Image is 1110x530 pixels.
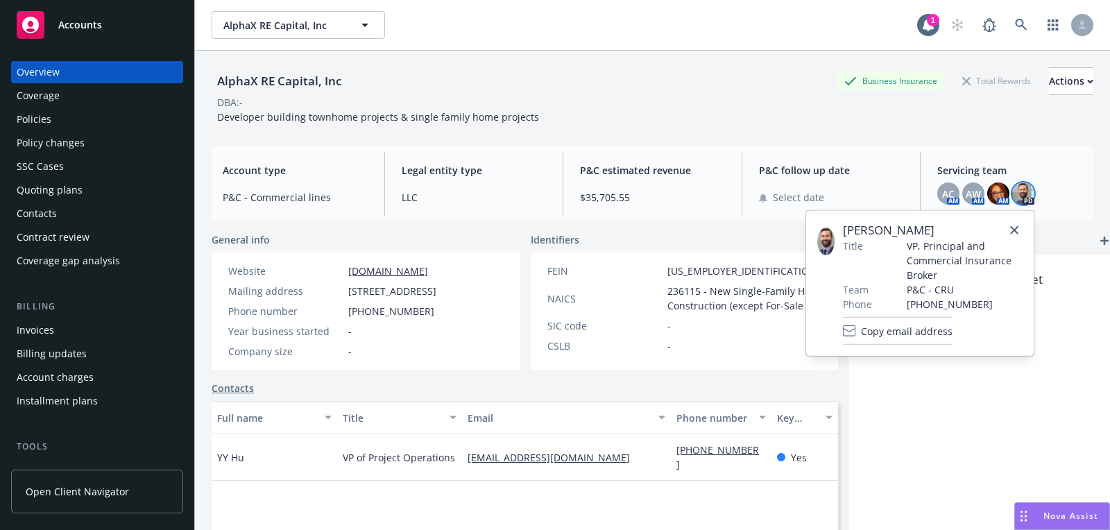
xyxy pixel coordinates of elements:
div: Actions [1049,68,1093,94]
div: Year business started [228,324,343,339]
a: Search [1007,11,1035,39]
div: Policy changes [17,132,85,154]
button: Full name [212,401,337,434]
span: Phone [843,297,872,311]
span: Account type [223,163,368,178]
div: Phone number [228,304,343,318]
div: Total Rewards [955,72,1038,89]
span: Copy email address [861,323,953,338]
div: SSC Cases [17,155,64,178]
img: employee photo [817,228,835,255]
span: Developer building townhome projects & single family home projects [217,110,539,123]
div: Email [468,411,650,425]
img: photo [987,182,1009,205]
a: Policy changes [11,132,183,154]
span: Identifiers [531,232,579,247]
div: Invoices [17,319,54,341]
span: AW [966,187,981,201]
span: - [348,344,352,359]
span: General info [212,232,270,247]
button: Copy email address [843,317,953,345]
div: Full name [217,411,316,425]
a: Report a Bug [975,11,1003,39]
span: Servicing team [937,163,1082,178]
a: SSC Cases [11,155,183,178]
span: Select date [773,190,824,205]
span: P&C - Commercial lines [223,190,368,205]
button: Actions [1049,67,1093,95]
span: LLC [402,190,547,205]
div: Coverage [17,85,60,107]
div: Installment plans [17,390,98,412]
a: close [1006,222,1023,239]
span: P&C estimated revenue [580,163,725,178]
a: Billing updates [11,343,183,365]
span: Open Client Navigator [26,484,129,499]
span: AlphaX RE Capital, Inc [223,18,343,33]
span: $35,705.55 [580,190,725,205]
a: Contacts [212,381,254,395]
div: Key contact [777,411,817,425]
div: FEIN [547,264,662,278]
div: Policies [17,108,51,130]
a: Switch app [1039,11,1067,39]
span: - [667,318,671,333]
div: CSLB [547,339,662,353]
span: Accounts [58,19,102,31]
span: Title [843,239,863,253]
div: NAICS [547,291,662,306]
span: - [348,324,352,339]
div: Mailing address [228,284,343,298]
a: [PHONE_NUMBER] [676,443,759,471]
div: Overview [17,61,60,83]
span: Nova Assist [1043,510,1098,522]
span: VP, Principal and Commercial Insurance Broker [907,239,1023,282]
button: Title [337,401,463,434]
div: SIC code [547,318,662,333]
span: AC [942,187,955,201]
span: Legal entity type [402,163,547,178]
span: VP of Project Operations [343,450,455,465]
div: Contract review [17,226,89,248]
a: Overview [11,61,183,83]
div: Phone number [676,411,750,425]
span: P&C - CRU [907,282,1023,297]
div: Billing updates [17,343,87,365]
img: photo [1012,182,1034,205]
button: Email [462,401,671,434]
a: Contract review [11,226,183,248]
a: Account charges [11,366,183,388]
div: Contacts [17,203,57,225]
a: Coverage gap analysis [11,250,183,272]
div: Company size [228,344,343,359]
span: [STREET_ADDRESS] [348,284,436,298]
a: [DOMAIN_NAME] [348,264,428,277]
div: AlphaX RE Capital, Inc [212,72,347,90]
span: 236115 - New Single-Family Housing Construction (except For-Sale Builders) [667,284,866,313]
span: Yes [791,450,807,465]
a: Accounts [11,6,183,44]
a: Coverage [11,85,183,107]
span: [PHONE_NUMBER] [907,297,1023,311]
div: Quoting plans [17,179,83,201]
button: Nova Assist [1014,502,1110,530]
a: Start snowing [943,11,971,39]
button: Phone number [671,401,771,434]
span: YY Hu [217,450,244,465]
a: [EMAIL_ADDRESS][DOMAIN_NAME] [468,451,641,464]
div: Billing [11,300,183,314]
button: Key contact [771,401,838,434]
span: [PHONE_NUMBER] [348,304,434,318]
a: Policies [11,108,183,130]
span: - [667,339,671,353]
div: 1 [927,14,939,26]
span: Team [843,282,869,297]
a: Contacts [11,203,183,225]
div: DBA: - [217,95,243,110]
div: Account charges [17,366,94,388]
span: P&C follow up date [759,163,904,178]
span: [PERSON_NAME] [843,222,1023,239]
span: [US_EMPLOYER_IDENTIFICATION_NUMBER] [667,264,866,278]
div: Title [343,411,442,425]
div: Coverage gap analysis [17,250,120,272]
